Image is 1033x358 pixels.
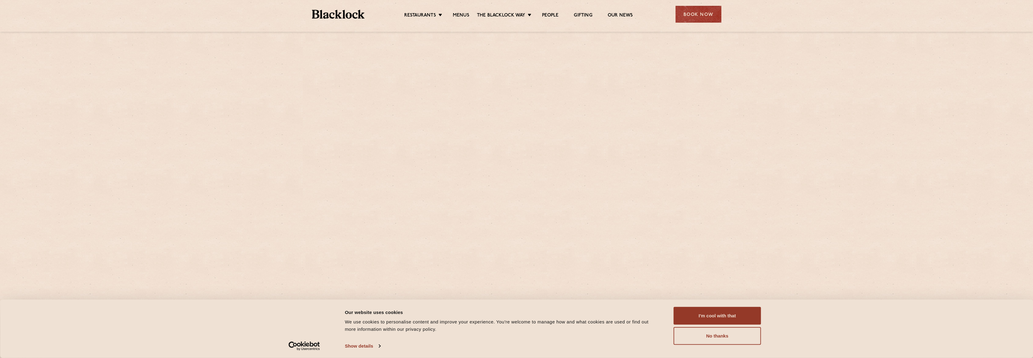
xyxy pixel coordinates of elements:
[574,13,592,19] a: Gifting
[542,13,559,19] a: People
[453,13,469,19] a: Menus
[404,13,436,19] a: Restaurants
[674,327,761,345] button: No thanks
[345,308,660,316] div: Our website uses cookies
[312,10,365,19] img: BL_Textured_Logo-footer-cropped.svg
[477,13,525,19] a: The Blacklock Way
[277,341,331,351] a: Usercentrics Cookiebot - opens in a new window
[676,6,721,23] div: Book Now
[674,307,761,325] button: I'm cool with that
[608,13,633,19] a: Our News
[345,341,380,351] a: Show details
[345,318,660,333] div: We use cookies to personalise content and improve your experience. You're welcome to manage how a...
